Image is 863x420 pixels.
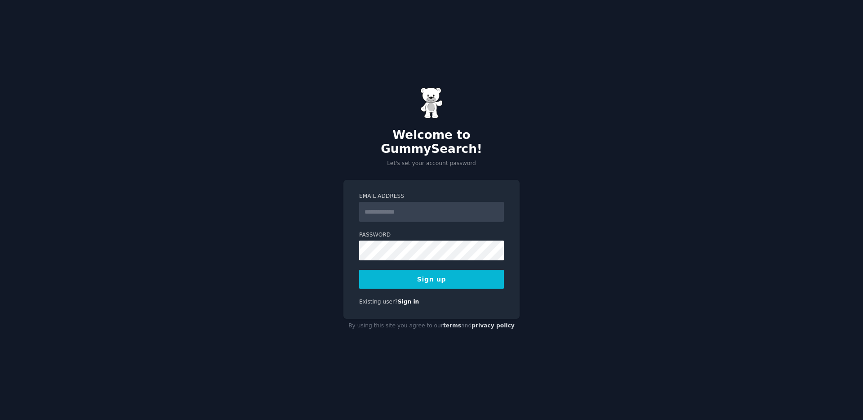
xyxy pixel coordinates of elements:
a: terms [443,322,461,329]
img: Gummy Bear [420,87,443,119]
p: Let's set your account password [343,160,520,168]
label: Password [359,231,504,239]
button: Sign up [359,270,504,289]
a: Sign in [398,299,419,305]
a: privacy policy [472,322,515,329]
label: Email Address [359,192,504,201]
h2: Welcome to GummySearch! [343,128,520,156]
div: By using this site you agree to our and [343,319,520,333]
span: Existing user? [359,299,398,305]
